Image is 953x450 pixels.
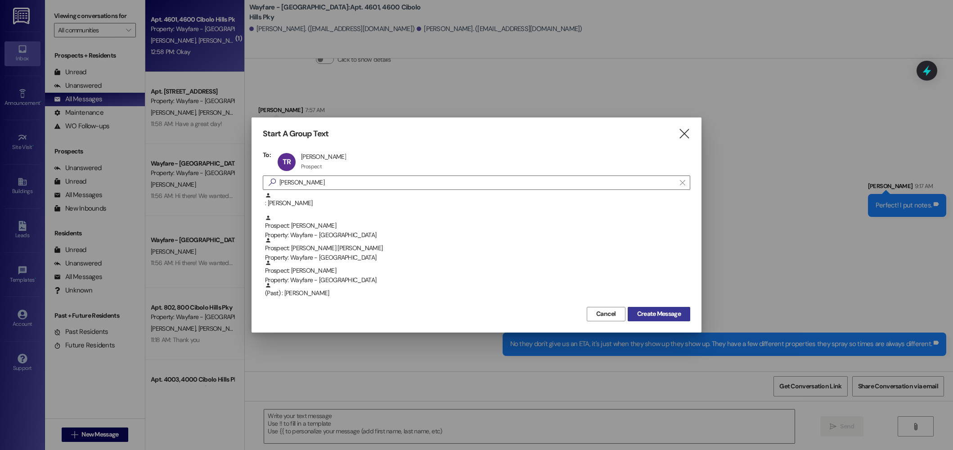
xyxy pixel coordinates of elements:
span: Cancel [596,309,616,319]
div: Prospect: [PERSON_NAME] [PERSON_NAME]Property: Wayfare - [GEOGRAPHIC_DATA] [263,237,690,260]
i:  [680,179,685,186]
i:  [265,178,279,187]
div: Prospect: [PERSON_NAME] [265,260,690,285]
button: Create Message [628,307,690,321]
button: Cancel [587,307,625,321]
span: TR [283,157,291,166]
div: Prospect: [PERSON_NAME] [265,215,690,240]
div: (Past) : [PERSON_NAME] [265,282,690,298]
div: [PERSON_NAME] [301,153,346,161]
div: Property: Wayfare - [GEOGRAPHIC_DATA] [265,275,690,285]
div: Prospect: [PERSON_NAME]Property: Wayfare - [GEOGRAPHIC_DATA] [263,260,690,282]
h3: Start A Group Text [263,129,328,139]
h3: To: [263,151,271,159]
div: Property: Wayfare - [GEOGRAPHIC_DATA] [265,230,690,240]
div: (Past) : [PERSON_NAME] [263,282,690,305]
div: Prospect: [PERSON_NAME]Property: Wayfare - [GEOGRAPHIC_DATA] [263,215,690,237]
div: Prospect: [PERSON_NAME] [PERSON_NAME] [265,237,690,263]
div: Property: Wayfare - [GEOGRAPHIC_DATA] [265,253,690,262]
button: Clear text [675,176,690,189]
input: Search for any contact or apartment [279,176,675,189]
div: : [PERSON_NAME] [265,192,690,208]
div: Prospect [301,163,322,170]
i:  [678,129,690,139]
div: : [PERSON_NAME] [263,192,690,215]
span: Create Message [637,309,681,319]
